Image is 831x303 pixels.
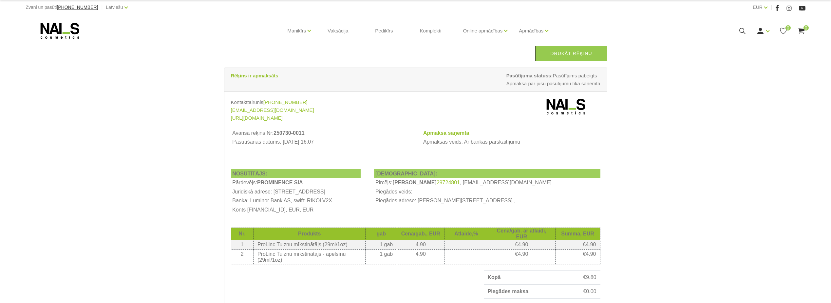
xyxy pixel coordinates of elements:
th: [DEMOGRAPHIC_DATA]: [374,169,600,178]
span: € [583,274,586,280]
td: 4.90 [397,240,444,249]
th: Konts [FINANCIAL_ID], EUR, EUR [231,205,361,214]
th: Atlaide,% [444,228,488,240]
span: Pasūtījums pabeigts Apmaksa par jūsu pasūtījumu tika saņemta [506,72,600,88]
a: [PHONE_NUMBER] [57,5,98,10]
span: € [583,289,586,294]
td: ProLinc Tulznu mīkstinātājs - apelsīnu (29ml/1oz) [253,249,365,265]
b: PROMINENCE SIA [257,180,303,185]
a: Pedikīrs [370,15,398,47]
td: 1 gab [366,249,397,265]
th: Produkts [253,228,365,240]
td: 2 [231,249,253,265]
a: Vaksācija [322,15,353,47]
td: Piegādes veids: [374,187,600,196]
a: EUR [753,3,763,11]
th: Banka: Luminor Bank AS, swift: RIKOLV2X [231,196,361,206]
td: €4.90 [555,240,600,249]
span: | [771,3,772,11]
div: Zvani un pasūti [26,3,98,11]
strong: Pasūtījuma statuss: [506,73,553,78]
span: 0.00 [586,289,596,294]
th: gab [366,228,397,240]
td: €4.90 [555,249,600,265]
a: [EMAIL_ADDRESS][DOMAIN_NAME] [231,106,314,114]
a: [PHONE_NUMBER] [263,98,308,106]
td: Pārdevējs: [231,178,361,187]
th: NOSŪTĪTĀJS: [231,169,361,178]
span: 0 [803,25,809,30]
td: Piegādes adrese: [PERSON_NAME][STREET_ADDRESS] , [374,196,600,206]
th: Cena/gab. ar atlaidi, EUR [488,228,555,240]
td: Avansa rēķins izdrukāts: [DATE] 05:08:59 [231,147,409,156]
td: Pircējs: , [EMAIL_ADDRESS][DOMAIN_NAME] [374,178,600,187]
a: 29724801 [437,180,460,186]
th: Summa, EUR [555,228,600,240]
span: 9.80 [586,274,596,280]
a: Manikīrs [288,18,306,44]
a: Drukāt rēķinu [535,46,607,61]
a: 0 [779,27,787,35]
a: 0 [797,27,805,35]
a: Online apmācības [463,18,502,44]
td: Apmaksas veids: Ar bankas pārskaitījumu [422,138,600,147]
span: | [101,3,103,11]
td: 1 [231,240,253,249]
th: Cena/gab., EUR [397,228,444,240]
b: [PERSON_NAME] [393,180,437,185]
td: €4.90 [488,240,555,249]
th: Nr. [231,228,253,240]
td: 4.90 [397,249,444,265]
a: Latviešu [106,3,123,11]
strong: Piegādes maksa [488,289,529,294]
strong: Kopā [488,274,501,280]
strong: Rēķins ir apmaksāts [231,73,278,78]
a: Apmācības [519,18,543,44]
a: Komplekti [415,15,447,47]
td: 1 gab [366,240,397,249]
div: Kontakttālrunis [231,98,411,106]
strong: Apmaksa saņemta [423,130,469,136]
a: [URL][DOMAIN_NAME] [231,114,283,122]
td: Pasūtīšanas datums: [DATE] 16:07 [231,138,409,147]
th: Avansa rēķins Nr: [231,129,409,138]
td: ProLinc Tulznu mīkstinātājs (29ml/1oz) [253,240,365,249]
td: €4.90 [488,249,555,265]
b: 250730-0011 [274,130,304,136]
span: 0 [785,25,791,30]
th: Juridiskā adrese: [STREET_ADDRESS] [231,187,361,196]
